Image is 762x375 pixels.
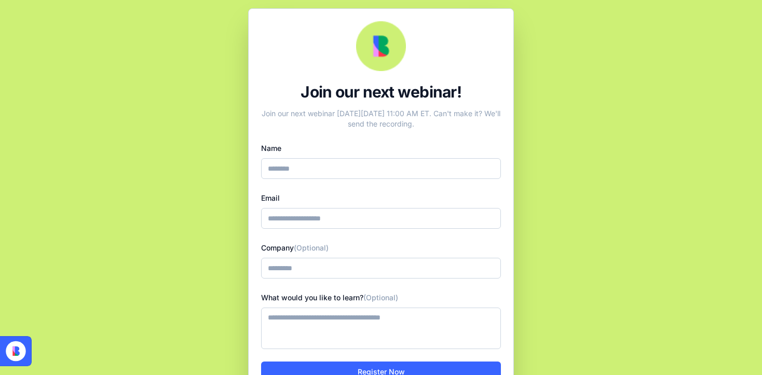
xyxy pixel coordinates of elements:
[261,104,501,129] div: Join our next webinar [DATE][DATE] 11:00 AM ET. Can't make it? We'll send the recording.
[356,21,406,71] img: Webinar Logo
[261,193,280,202] label: Email
[261,82,501,101] div: Join our next webinar!
[261,243,329,252] label: Company
[261,144,281,152] label: Name
[261,293,398,302] label: What would you like to learn?
[363,293,398,302] span: (Optional)
[294,243,329,252] span: (Optional)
